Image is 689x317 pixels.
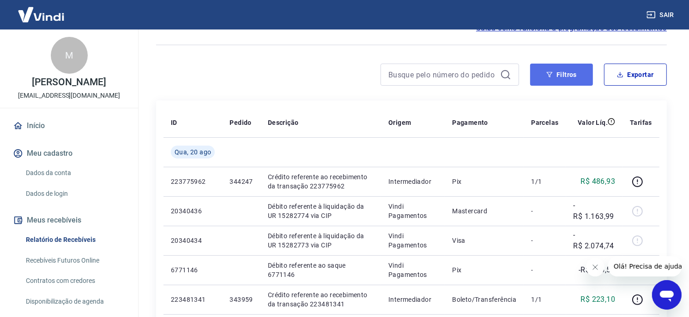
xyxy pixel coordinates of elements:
p: 1/1 [531,295,558,304]
p: Débito referente ao saque 6771146 [268,261,374,279]
p: R$ 486,93 [581,176,616,187]
p: Intermediador [388,177,437,186]
a: Dados da conta [22,164,127,182]
iframe: Fechar mensagem [586,258,604,276]
p: 223775962 [171,177,215,186]
p: Pix [452,177,516,186]
a: Disponibilização de agenda [22,292,127,311]
p: Pagamento [452,118,488,127]
p: Intermediador [388,295,437,304]
input: Busque pelo número do pedido [388,68,496,82]
p: Origem [388,118,411,127]
p: Vindi Pagamentos [388,261,437,279]
p: -R$ 1.163,99 [574,200,616,222]
p: 1/1 [531,177,558,186]
p: -R$ 2.074,74 [574,229,616,252]
p: Débito referente à liquidação da UR 15282774 via CIP [268,202,374,220]
iframe: Botão para abrir a janela de mensagens [652,280,682,310]
iframe: Mensagem da empresa [608,256,682,276]
p: 343959 [230,295,253,304]
p: Valor Líq. [578,118,608,127]
span: Olá! Precisa de ajuda? [6,6,78,14]
button: Exportar [604,64,667,86]
a: Dados de login [22,184,127,203]
p: 20340436 [171,206,215,216]
p: Débito referente à liquidação da UR 15282773 via CIP [268,231,374,250]
button: Meu cadastro [11,143,127,164]
p: - [531,206,558,216]
p: Crédito referente ao recebimento da transação 223481341 [268,290,374,309]
p: Pix [452,265,516,275]
div: M [51,37,88,74]
p: Boleto/Transferência [452,295,516,304]
p: Descrição [268,118,299,127]
p: 344247 [230,177,253,186]
span: Qua, 20 ago [175,147,211,157]
p: Vindi Pagamentos [388,231,437,250]
a: Recebíveis Futuros Online [22,251,127,270]
p: Visa [452,236,516,245]
p: Crédito referente ao recebimento da transação 223775962 [268,172,374,191]
p: - [531,265,558,275]
a: Início [11,116,127,136]
p: Vindi Pagamentos [388,202,437,220]
p: R$ 223,10 [581,294,616,305]
p: [EMAIL_ADDRESS][DOMAIN_NAME] [18,91,120,100]
p: 223481341 [171,295,215,304]
button: Sair [645,6,678,23]
p: Pedido [230,118,251,127]
a: Contratos com credores [22,271,127,290]
button: Filtros [530,64,593,86]
p: 20340434 [171,236,215,245]
p: [PERSON_NAME] [32,77,106,87]
p: Mastercard [452,206,516,216]
p: -R$ 326,54 [579,264,615,276]
p: Tarifas [630,118,652,127]
p: Parcelas [531,118,558,127]
a: Relatório de Recebíveis [22,230,127,249]
img: Vindi [11,0,71,29]
p: ID [171,118,177,127]
p: - [531,236,558,245]
p: 6771146 [171,265,215,275]
button: Meus recebíveis [11,210,127,230]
